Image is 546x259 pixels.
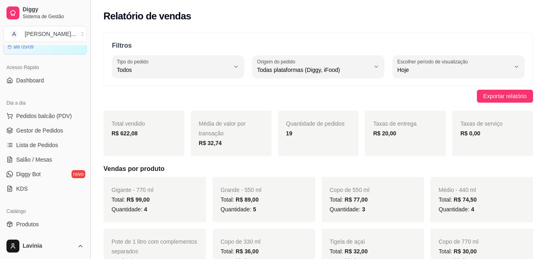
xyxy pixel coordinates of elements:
[13,44,34,50] article: até 05/09
[3,153,87,166] a: Salão / Mesas
[221,206,256,213] span: Quantidade:
[221,196,259,203] span: Total:
[221,238,261,245] span: Copo de 330 ml
[3,168,87,181] a: Diggy Botnovo
[16,76,44,84] span: Dashboard
[438,206,474,213] span: Quantidade:
[392,55,525,78] button: Escolher período de visualizaçãoHoje
[454,196,477,203] span: R$ 74,50
[471,206,474,213] span: 4
[3,61,87,74] div: Acesso Rápido
[3,139,87,152] a: Lista de Pedidos
[3,205,87,218] div: Catálogo
[438,248,476,255] span: Total:
[221,187,261,193] span: Grande - 550 ml
[126,196,150,203] span: R$ 99,00
[483,92,527,101] span: Exportar relatório
[345,248,368,255] span: R$ 32,00
[3,3,87,23] a: DiggySistema de Gestão
[438,196,476,203] span: Total:
[3,97,87,109] div: Dia a dia
[112,187,154,193] span: Gigante - 770 ml
[373,130,396,137] strong: R$ 20,00
[16,170,41,178] span: Diggy Bot
[23,242,74,250] span: Lavinia
[330,238,365,245] span: Tigela de açaí
[112,41,525,51] p: Filtros
[3,26,87,42] button: Select a team
[362,206,365,213] span: 3
[330,196,368,203] span: Total:
[23,6,84,13] span: Diggy
[16,126,63,135] span: Gestor de Pedidos
[438,187,476,193] span: Médio - 440 ml
[117,66,230,74] span: Todos
[3,218,87,231] a: Produtos
[397,58,470,65] label: Escolher período de visualização
[286,130,293,137] strong: 19
[330,187,370,193] span: Copo de 550 ml
[477,90,533,103] button: Exportar relatório
[112,55,244,78] button: Tipo do pedidoTodos
[3,182,87,195] a: KDS
[454,248,477,255] span: R$ 30,00
[438,238,479,245] span: Copo de 770 ml
[117,58,151,65] label: Tipo do pedido
[253,206,256,213] span: 5
[199,140,222,146] strong: R$ 32,74
[112,238,197,255] span: Pote de 1 litro com complementos separados
[16,220,39,228] span: Produtos
[236,248,259,255] span: R$ 36,00
[460,120,502,127] span: Taxas de serviço
[3,109,87,122] button: Pedidos balcão (PDV)
[236,196,259,203] span: R$ 89,00
[16,141,58,149] span: Lista de Pedidos
[257,58,298,65] label: Origem do pedido
[112,196,150,203] span: Total:
[257,66,370,74] span: Todas plataformas (Diggy, iFood)
[23,13,84,20] span: Sistema de Gestão
[252,55,384,78] button: Origem do pedidoTodas plataformas (Diggy, iFood)
[112,120,145,127] span: Total vendido
[221,248,259,255] span: Total:
[330,248,368,255] span: Total:
[286,120,345,127] span: Quantidade de pedidos
[3,232,87,245] a: Complementos
[345,196,368,203] span: R$ 77,00
[25,30,76,38] div: [PERSON_NAME] ...
[112,206,147,213] span: Quantidade:
[103,164,533,174] h5: Vendas por produto
[460,130,480,137] strong: R$ 0,00
[144,206,147,213] span: 4
[373,120,416,127] span: Taxas de entrega
[16,112,72,120] span: Pedidos balcão (PDV)
[16,156,52,164] span: Salão / Mesas
[3,74,87,87] a: Dashboard
[199,120,246,137] span: Média de valor por transação
[103,10,191,23] h2: Relatório de vendas
[330,206,365,213] span: Quantidade:
[3,236,87,256] button: Lavinia
[10,30,18,38] span: A
[112,130,138,137] strong: R$ 622,08
[3,124,87,137] a: Gestor de Pedidos
[397,66,510,74] span: Hoje
[16,185,28,193] span: KDS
